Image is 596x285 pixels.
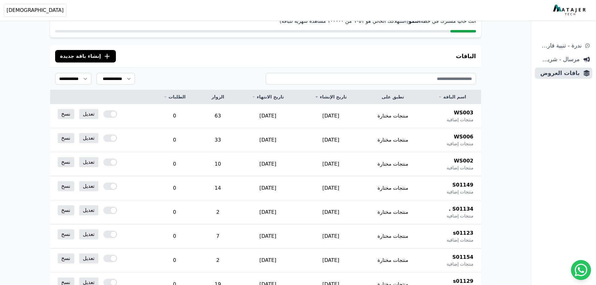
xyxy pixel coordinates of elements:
span: منتجات إضافية [447,213,473,219]
th: الزوار [199,90,236,104]
td: [DATE] [299,248,362,272]
span: S01134 . [449,205,474,213]
span: S01154 [452,253,473,261]
span: منتجات إضافية [447,117,473,123]
td: منتجات مختارة [362,128,424,152]
td: 0 [150,248,199,272]
td: 2 [199,200,236,224]
a: تعديل [79,205,98,215]
span: s01123 [453,229,473,237]
span: s01129 [453,277,473,285]
span: منتجات إضافية [447,237,473,243]
td: 2 [199,248,236,272]
td: [DATE] [299,224,362,248]
span: S01149 [452,181,473,189]
td: 0 [150,176,199,200]
td: [DATE] [299,176,362,200]
td: [DATE] [299,200,362,224]
strong: النمو [408,18,421,24]
span: مرسال - شريط دعاية [537,55,580,64]
a: تعديل [79,253,98,263]
a: تعديل [79,109,98,119]
td: منتجات مختارة [362,152,424,176]
span: WS002 [454,157,474,165]
td: [DATE] [236,104,299,128]
td: 0 [150,200,199,224]
a: نسخ [58,133,74,143]
td: [DATE] [236,128,299,152]
td: 0 [150,152,199,176]
td: 33 [199,128,236,152]
td: [DATE] [236,200,299,224]
td: منتجات مختارة [362,248,424,272]
span: منتجات إضافية [447,189,473,195]
a: نسخ [58,229,74,239]
button: [DEMOGRAPHIC_DATA] [4,4,66,17]
span: [DEMOGRAPHIC_DATA] [7,7,64,14]
span: WS006 [454,133,474,141]
span: منتجات إضافية [447,261,473,267]
td: [DATE] [299,152,362,176]
a: تعديل [79,229,98,239]
a: تاريخ الإنشاء [307,94,355,100]
span: منتجات إضافية [447,165,473,171]
span: إنشاء باقة جديدة [60,52,101,60]
td: 0 [150,224,199,248]
a: نسخ [58,205,74,215]
td: [DATE] [236,248,299,272]
a: تاريخ الانتهاء [244,94,292,100]
a: نسخ [58,181,74,191]
td: 63 [199,104,236,128]
span: باقات العروض [537,69,580,77]
span: ندرة - تنبية قارب علي النفاذ [537,41,582,50]
a: نسخ [58,157,74,167]
p: أنت حاليا مشترك في خطة (استهلاكك الحالي هو ٦۰٥١ من ١۰۰۰۰۰ مشاهدة شهرية للباقة) [55,17,476,25]
th: تطبق على [362,90,424,104]
td: منتجات مختارة [362,104,424,128]
td: [DATE] [299,128,362,152]
td: [DATE] [236,224,299,248]
a: نسخ [58,109,74,119]
img: MatajerTech Logo [553,5,587,16]
td: 0 [150,128,199,152]
a: اسم الباقة [431,94,473,100]
td: 14 [199,176,236,200]
td: [DATE] [236,152,299,176]
td: منتجات مختارة [362,176,424,200]
a: تعديل [79,157,98,167]
h3: الباقات [456,52,476,61]
a: تعديل [79,181,98,191]
td: منتجات مختارة [362,224,424,248]
td: 10 [199,152,236,176]
a: تعديل [79,133,98,143]
button: إنشاء باقة جديدة [55,50,116,62]
td: منتجات مختارة [362,200,424,224]
span: منتجات إضافية [447,141,473,147]
td: 7 [199,224,236,248]
td: 0 [150,104,199,128]
a: الطلبات [157,94,192,100]
td: [DATE] [236,176,299,200]
span: WS003 [454,109,474,117]
td: [DATE] [299,104,362,128]
a: نسخ [58,253,74,263]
